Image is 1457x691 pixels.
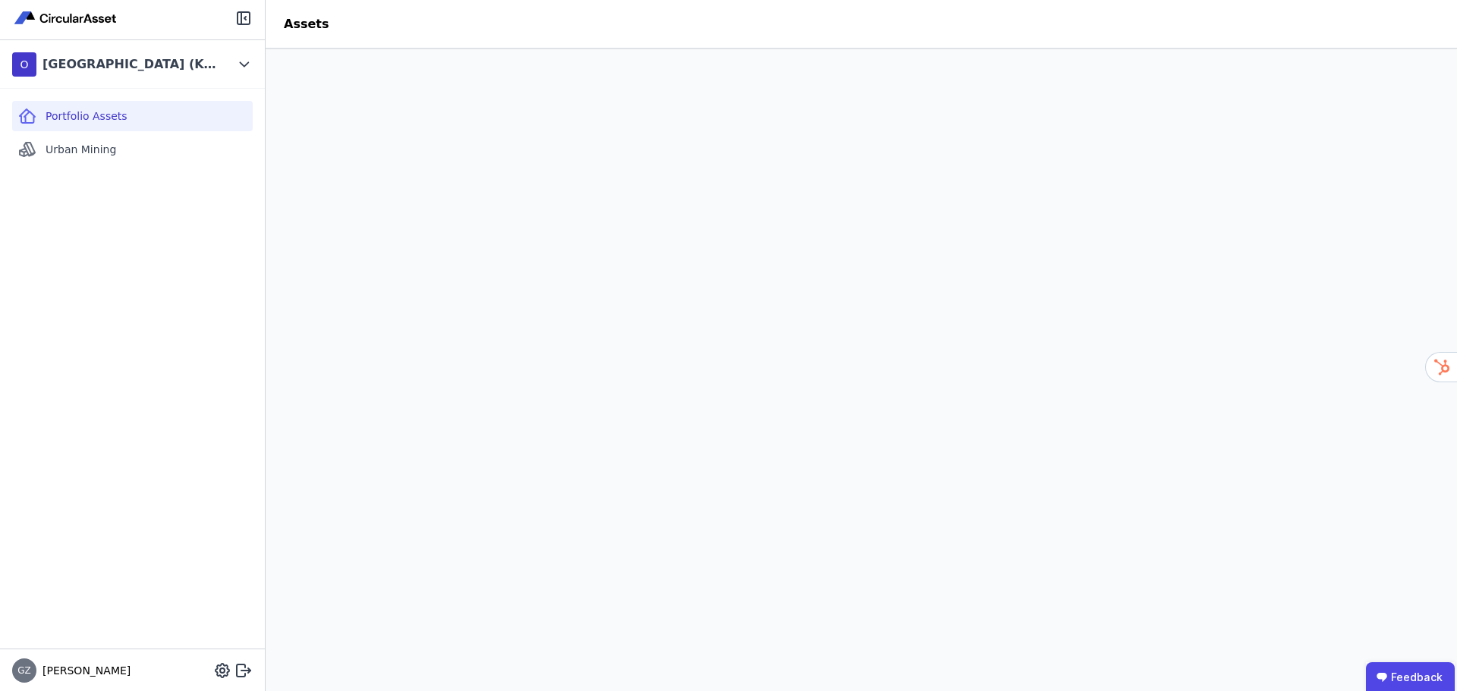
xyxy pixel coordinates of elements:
img: Concular [12,9,120,27]
iframe: retool [266,49,1457,691]
span: GZ [17,666,31,675]
div: [GEOGRAPHIC_DATA] (Köster) [42,55,217,74]
div: O [12,52,36,77]
span: Urban Mining [46,142,116,157]
span: Portfolio Assets [46,108,127,124]
span: [PERSON_NAME] [36,663,131,678]
div: Assets [266,15,347,33]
